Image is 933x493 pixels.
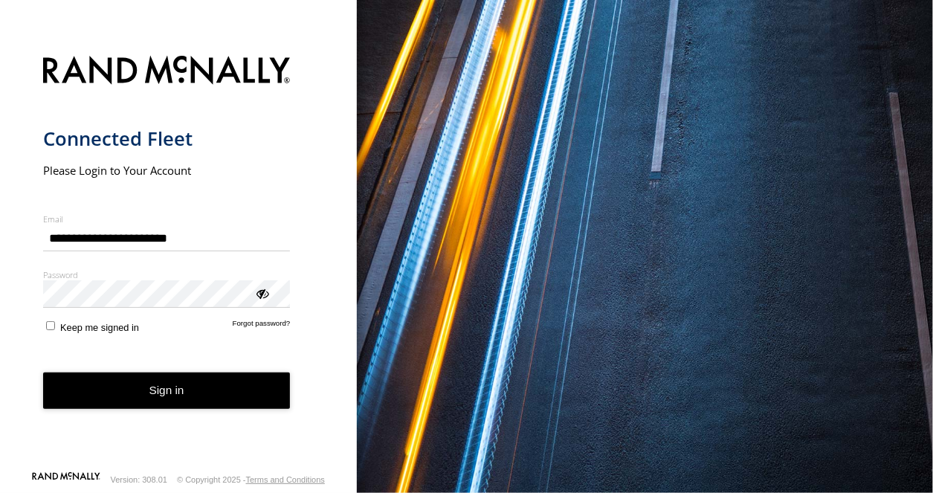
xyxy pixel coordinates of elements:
div: Version: 308.01 [111,475,167,484]
input: Keep me signed in [46,321,56,331]
div: © Copyright 2025 - [177,475,325,484]
a: Visit our Website [32,472,100,487]
a: Forgot password? [233,319,291,333]
h2: Please Login to Your Account [43,163,291,178]
img: Rand McNally [43,53,291,91]
label: Password [43,269,291,280]
label: Email [43,213,291,225]
h1: Connected Fleet [43,126,291,151]
button: Sign in [43,373,291,409]
div: ViewPassword [254,286,269,300]
span: Keep me signed in [60,321,139,332]
a: Terms and Conditions [246,475,325,484]
form: main [43,47,314,471]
